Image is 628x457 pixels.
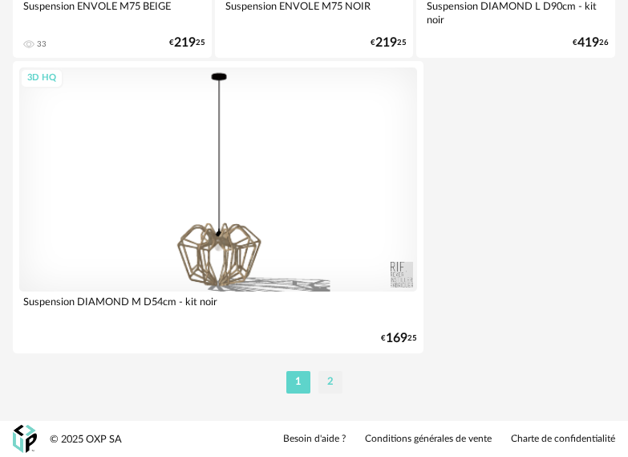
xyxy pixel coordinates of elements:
[375,38,397,48] span: 219
[50,433,122,447] div: © 2025 OXP SA
[318,371,342,394] li: 2
[371,38,407,48] div: € 25
[365,433,492,446] a: Conditions générales de vente
[283,433,346,446] a: Besoin d'aide ?
[381,333,417,344] div: € 25
[286,371,310,394] li: 1
[13,61,423,353] a: 3D HQ Suspension DIAMOND M D54cm - kit noir €16925
[37,39,47,49] div: 33
[511,433,615,446] a: Charte de confidentialité
[386,333,407,344] span: 169
[573,38,609,48] div: € 26
[19,292,417,324] div: Suspension DIAMOND M D54cm - kit noir
[20,68,63,88] div: 3D HQ
[169,38,205,48] div: € 25
[13,425,37,453] img: OXP
[577,38,599,48] span: 419
[174,38,196,48] span: 219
